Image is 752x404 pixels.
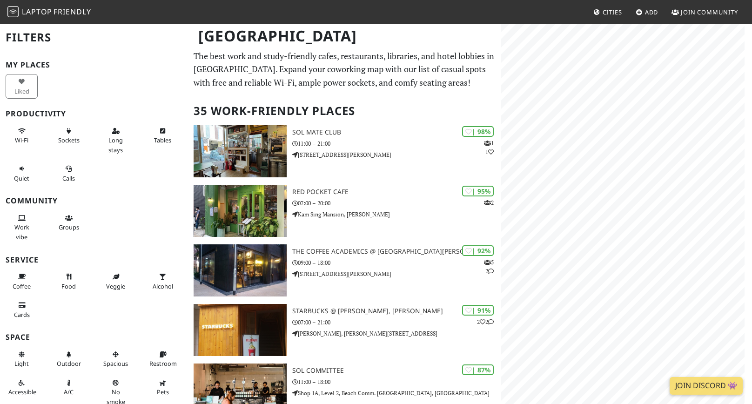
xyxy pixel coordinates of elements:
h3: The Coffee Academics @ [GEOGRAPHIC_DATA][PERSON_NAME] [292,248,501,256]
span: Pet friendly [157,388,169,396]
span: Stable Wi-Fi [15,136,28,144]
span: Join Community [681,8,738,16]
a: SOL Mate Club | 98% 11 SOL Mate Club 11:00 – 21:00 [STREET_ADDRESS][PERSON_NAME] [188,125,501,177]
span: Cities [603,8,622,16]
h3: Starbucks @ [PERSON_NAME], [PERSON_NAME] [292,307,501,315]
button: Spacious [100,347,132,371]
button: Coffee [6,269,38,294]
button: Calls [53,161,85,186]
span: Quiet [14,174,29,182]
p: Shop 1A, Level 2, Beach Comm. [GEOGRAPHIC_DATA], [GEOGRAPHIC_DATA] [292,389,501,397]
span: Coffee [13,282,31,290]
span: Accessible [8,388,36,396]
a: Red Pocket Cafe | 95% 2 Red Pocket Cafe 07:00 – 20:00 Kam Sing Mansion, [PERSON_NAME] [188,185,501,237]
button: Sockets [53,123,85,148]
div: | 95% [462,186,494,196]
button: Outdoor [53,347,85,371]
p: 07:00 – 21:00 [292,318,501,327]
img: Red Pocket Cafe [194,185,287,237]
h3: SOL Mate Club [292,128,501,136]
span: Spacious [103,359,128,368]
p: [STREET_ADDRESS][PERSON_NAME] [292,150,501,159]
button: Restroom [147,347,179,371]
a: The Coffee Academics @ Sai Yuen Lane | 92% 52 The Coffee Academics @ [GEOGRAPHIC_DATA][PERSON_NAM... [188,244,501,296]
button: Wi-Fi [6,123,38,148]
a: Join Discord 👾 [670,377,743,395]
h1: [GEOGRAPHIC_DATA] [191,23,499,49]
h2: 35 Work-Friendly Places [194,97,496,125]
button: Pets [147,375,179,400]
span: Work-friendly tables [154,136,171,144]
span: Group tables [59,223,79,231]
a: LaptopFriendly LaptopFriendly [7,4,91,20]
span: Air conditioned [64,388,74,396]
button: Quiet [6,161,38,186]
a: Add [632,4,662,20]
span: Friendly [54,7,91,17]
p: [STREET_ADDRESS][PERSON_NAME] [292,269,501,278]
img: Starbucks @ Wan Chai, Hennessy Rd [194,304,287,356]
p: [PERSON_NAME], [PERSON_NAME][STREET_ADDRESS] [292,329,501,338]
p: 09:00 – 18:00 [292,258,501,267]
span: Add [645,8,658,16]
span: Power sockets [58,136,80,144]
span: Natural light [14,359,29,368]
img: SOL Mate Club [194,125,287,177]
button: Long stays [100,123,132,157]
button: Food [53,269,85,294]
p: 07:00 – 20:00 [292,199,501,208]
button: A/C [53,375,85,400]
span: Credit cards [14,310,30,319]
a: Starbucks @ Wan Chai, Hennessy Rd | 91% 22 Starbucks @ [PERSON_NAME], [PERSON_NAME] 07:00 – 21:00... [188,304,501,356]
div: | 98% [462,126,494,137]
span: Video/audio calls [62,174,75,182]
span: Food [61,282,76,290]
p: The best work and study-friendly cafes, restaurants, libraries, and hotel lobbies in [GEOGRAPHIC_... [194,49,496,89]
p: 11:00 – 18:00 [292,377,501,386]
p: 5 2 [484,258,494,276]
div: | 87% [462,364,494,375]
span: Veggie [106,282,125,290]
h2: Filters [6,23,182,52]
span: Long stays [108,136,123,154]
span: Alcohol [153,282,173,290]
button: Light [6,347,38,371]
p: 1 1 [484,139,494,156]
button: Cards [6,297,38,322]
button: Veggie [100,269,132,294]
div: | 92% [462,245,494,256]
img: LaptopFriendly [7,6,19,17]
span: Restroom [149,359,177,368]
a: Cities [590,4,626,20]
span: People working [14,223,29,241]
p: 2 2 [477,317,494,326]
span: Outdoor area [57,359,81,368]
h3: Space [6,333,182,342]
button: Work vibe [6,210,38,244]
button: Tables [147,123,179,148]
button: Groups [53,210,85,235]
h3: Community [6,196,182,205]
button: Alcohol [147,269,179,294]
div: | 91% [462,305,494,316]
p: Kam Sing Mansion, [PERSON_NAME] [292,210,501,219]
h3: My Places [6,61,182,69]
h3: Productivity [6,109,182,118]
p: 11:00 – 21:00 [292,139,501,148]
span: Laptop [22,7,52,17]
p: 2 [484,198,494,207]
a: Join Community [668,4,742,20]
button: Accessible [6,375,38,400]
img: The Coffee Academics @ Sai Yuen Lane [194,244,287,296]
h3: Service [6,256,182,264]
h3: SOL Committee [292,367,501,375]
h3: Red Pocket Cafe [292,188,501,196]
